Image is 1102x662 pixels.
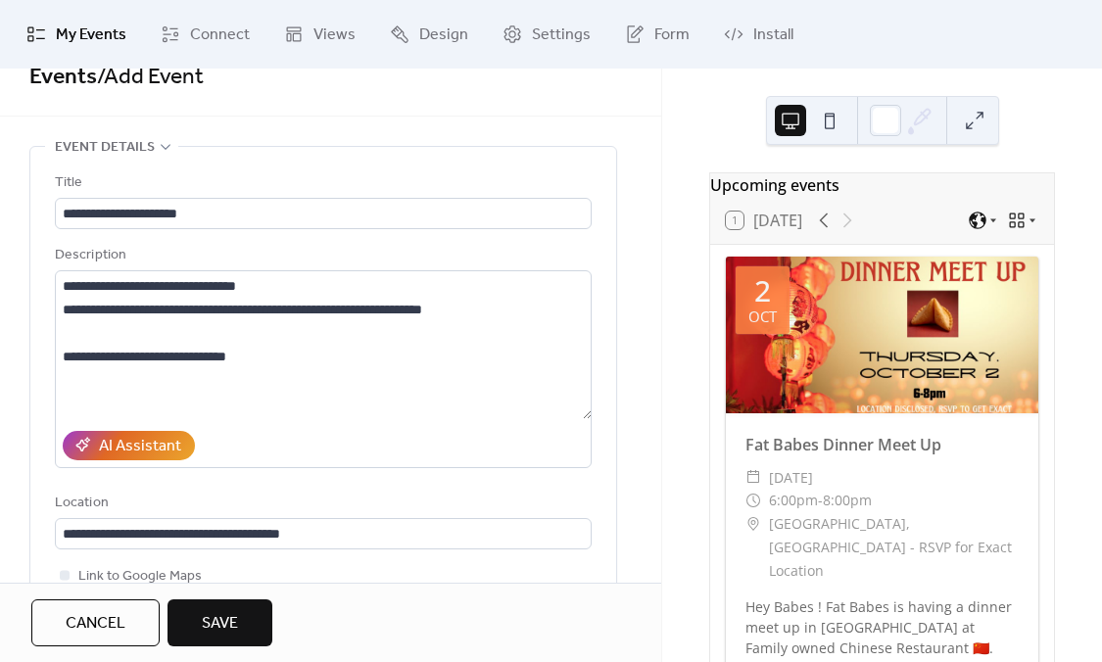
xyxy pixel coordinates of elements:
div: ​ [745,489,761,512]
span: / Add Event [97,56,204,99]
span: 6:00pm [769,489,818,512]
span: 8:00pm [823,489,872,512]
div: ​ [745,466,761,490]
span: Connect [190,24,250,47]
a: Connect [146,8,264,61]
span: Settings [532,24,591,47]
span: My Events [56,24,126,47]
a: Design [375,8,483,61]
span: [DATE] [769,466,813,490]
span: Design [419,24,468,47]
div: Upcoming events [710,173,1054,197]
div: 2 [754,276,771,306]
div: AI Assistant [99,435,181,458]
button: Save [168,599,272,646]
span: - [818,489,823,512]
div: Description [55,244,588,267]
span: Form [654,24,690,47]
span: Save [202,612,238,636]
a: Views [269,8,370,61]
div: Fat Babes Dinner Meet Up [726,433,1038,456]
span: Views [313,24,356,47]
div: ​ [745,512,761,536]
span: Install [753,24,793,47]
span: Cancel [66,612,125,636]
div: Location [55,492,588,515]
button: AI Assistant [63,431,195,460]
a: Settings [488,8,605,61]
div: Oct [748,309,777,324]
a: Events [29,56,97,99]
div: Title [55,171,588,195]
button: Cancel [31,599,160,646]
span: Link to Google Maps [78,565,202,589]
span: [GEOGRAPHIC_DATA], [GEOGRAPHIC_DATA] - RSVP for Exact Location [769,512,1019,582]
a: My Events [12,8,141,61]
span: Event details [55,136,155,160]
a: Form [610,8,704,61]
a: Install [709,8,808,61]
